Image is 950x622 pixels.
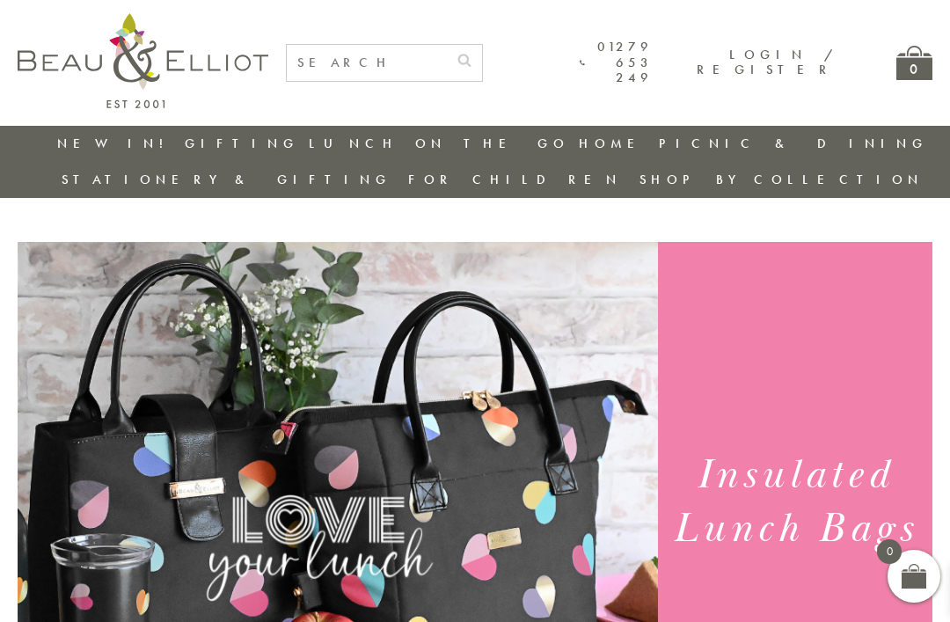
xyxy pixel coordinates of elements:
[580,40,653,85] a: 01279 653 249
[18,13,268,108] img: logo
[877,539,902,564] span: 0
[62,171,391,188] a: Stationery & Gifting
[309,135,569,152] a: Lunch On The Go
[408,171,622,188] a: For Children
[579,135,649,152] a: Home
[672,449,919,556] h1: Insulated Lunch Bags
[697,46,835,78] a: Login / Register
[185,135,299,152] a: Gifting
[659,135,928,152] a: Picnic & Dining
[57,135,175,152] a: New in!
[639,171,924,188] a: Shop by collection
[896,46,932,80] a: 0
[287,45,447,81] input: SEARCH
